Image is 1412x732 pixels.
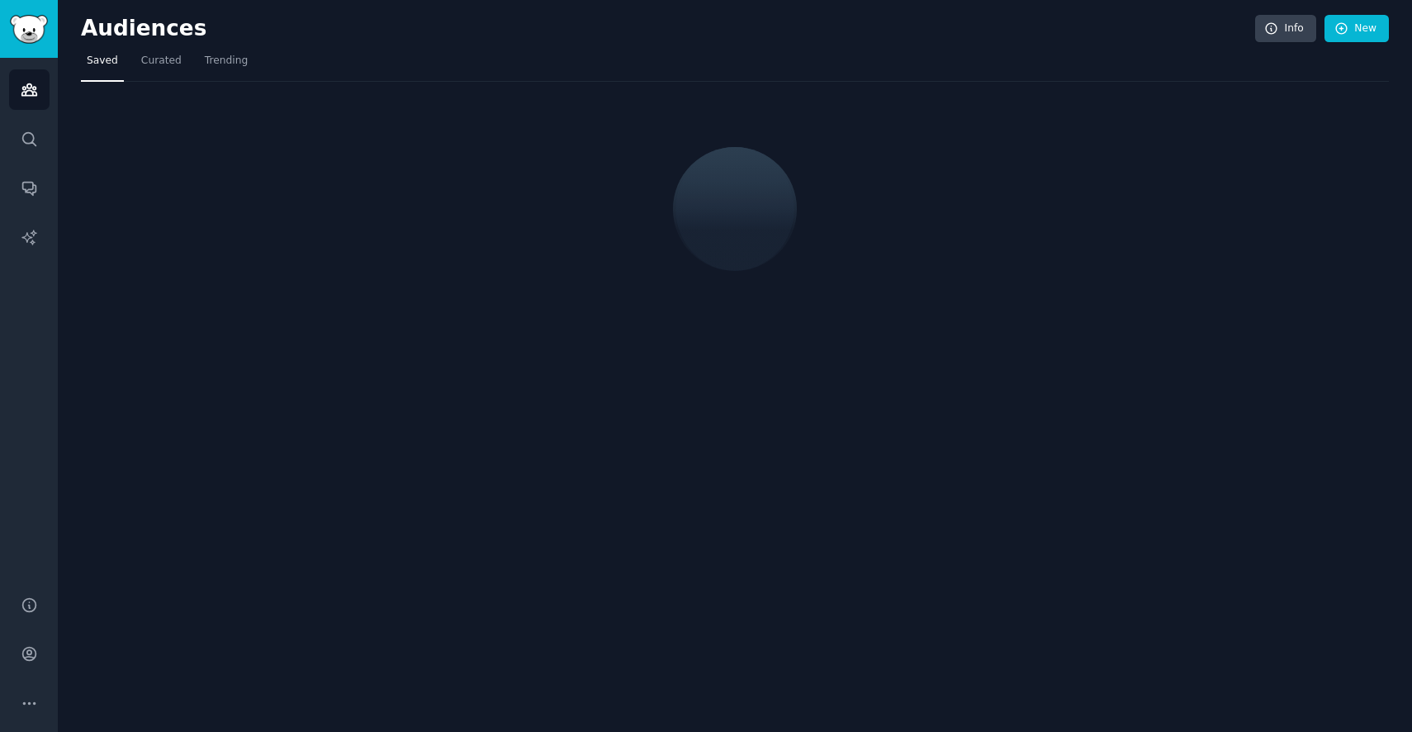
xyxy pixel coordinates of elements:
[1324,15,1389,43] a: New
[199,48,253,82] a: Trending
[81,48,124,82] a: Saved
[135,48,187,82] a: Curated
[81,16,1255,42] h2: Audiences
[87,54,118,69] span: Saved
[10,15,48,44] img: GummySearch logo
[141,54,182,69] span: Curated
[1255,15,1316,43] a: Info
[205,54,248,69] span: Trending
